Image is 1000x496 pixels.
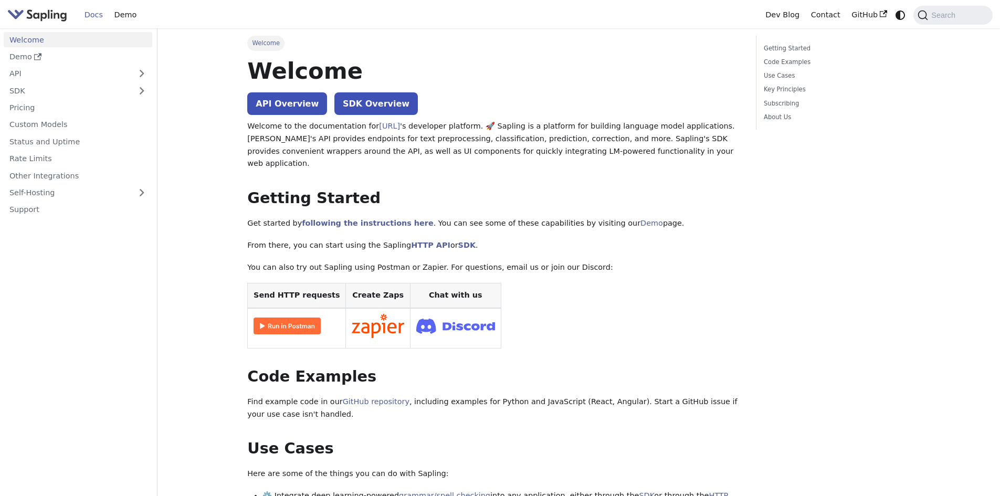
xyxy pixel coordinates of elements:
[247,120,741,170] p: Welcome to the documentation for 's developer platform. 🚀 Sapling is a platform for building lang...
[764,112,906,122] a: About Us
[913,6,992,25] button: Search (Command+K)
[247,189,741,208] h2: Getting Started
[805,7,846,23] a: Contact
[764,99,906,109] a: Subscribing
[411,241,450,249] a: HTTP API
[458,241,476,249] a: SDK
[4,134,152,149] a: Status and Uptime
[4,100,152,115] a: Pricing
[79,7,109,23] a: Docs
[247,217,741,230] p: Get started by . You can see some of these capabilities by visiting our page.
[247,239,741,252] p: From there, you can start using the Sapling or .
[247,468,741,480] p: Here are some of the things you can do with Sapling:
[4,185,152,200] a: Self-Hosting
[4,32,152,47] a: Welcome
[7,7,67,23] img: Sapling.ai
[4,83,131,98] a: SDK
[4,49,152,65] a: Demo
[302,219,433,227] a: following the instructions here
[247,261,741,274] p: You can also try out Sapling using Postman or Zapier. For questions, email us or join our Discord:
[131,66,152,81] button: Expand sidebar category 'API'
[7,7,71,23] a: Sapling.aiSapling.ai
[247,57,741,85] h1: Welcome
[346,283,410,308] th: Create Zaps
[247,439,741,458] h2: Use Cases
[4,66,131,81] a: API
[764,71,906,81] a: Use Cases
[379,122,400,130] a: [URL]
[764,57,906,67] a: Code Examples
[764,44,906,54] a: Getting Started
[4,117,152,132] a: Custom Models
[352,314,404,338] img: Connect in Zapier
[846,7,892,23] a: GitHub
[254,318,321,334] img: Run in Postman
[247,92,327,115] a: API Overview
[410,283,501,308] th: Chat with us
[416,315,495,337] img: Join Discord
[640,219,663,227] a: Demo
[343,397,409,406] a: GitHub repository
[928,11,962,19] span: Search
[4,168,152,183] a: Other Integrations
[248,283,346,308] th: Send HTTP requests
[109,7,142,23] a: Demo
[764,85,906,94] a: Key Principles
[247,36,741,50] nav: Breadcrumbs
[4,202,152,217] a: Support
[247,396,741,421] p: Find example code in our , including examples for Python and JavaScript (React, Angular). Start a...
[131,83,152,98] button: Expand sidebar category 'SDK'
[334,92,418,115] a: SDK Overview
[893,7,908,23] button: Switch between dark and light mode (currently system mode)
[760,7,805,23] a: Dev Blog
[247,36,285,50] span: Welcome
[4,151,152,166] a: Rate Limits
[247,367,741,386] h2: Code Examples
